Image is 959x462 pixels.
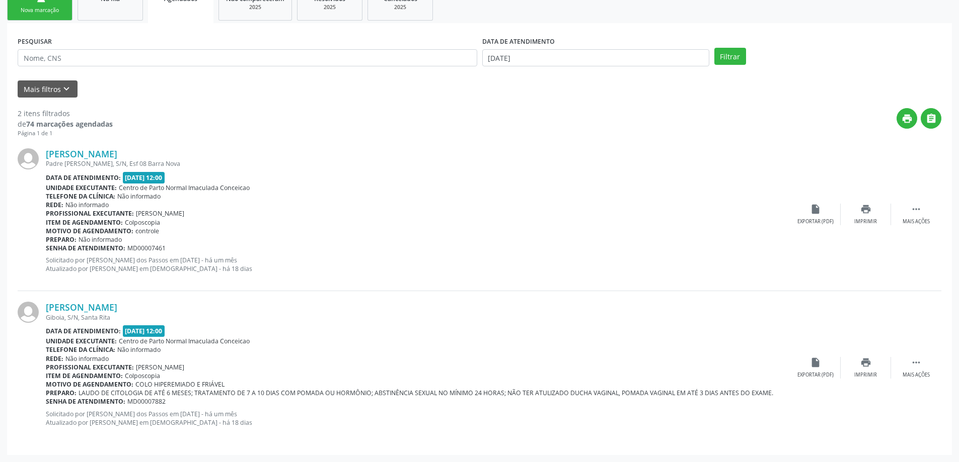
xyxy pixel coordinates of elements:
[18,49,477,66] input: Nome, CNS
[305,4,355,11] div: 2025
[46,410,790,427] p: Solicitado por [PERSON_NAME] dos Passos em [DATE] - há um mês Atualizado por [PERSON_NAME] em [DE...
[46,345,115,354] b: Telefone da clínica:
[911,204,922,215] i: 
[810,204,821,215] i: insert_drive_file
[46,354,63,363] b: Rede:
[46,256,790,273] p: Solicitado por [PERSON_NAME] dos Passos em [DATE] - há um mês Atualizado por [PERSON_NAME] em [DE...
[46,397,125,406] b: Senha de atendimento:
[46,244,125,252] b: Senha de atendimento:
[135,227,159,235] span: controle
[123,325,165,337] span: [DATE] 12:00
[921,108,941,129] button: 
[18,119,113,129] div: de
[375,4,425,11] div: 2025
[65,354,109,363] span: Não informado
[46,227,133,235] b: Motivo de agendamento:
[18,80,78,98] button: Mais filtroskeyboard_arrow_down
[482,34,555,49] label: DATA DE ATENDIMENTO
[926,113,937,124] i: 
[854,372,877,379] div: Imprimir
[897,108,917,129] button: print
[136,363,184,372] span: [PERSON_NAME]
[18,148,39,169] img: img
[911,357,922,368] i: 
[18,129,113,138] div: Página 1 de 1
[123,172,165,183] span: [DATE] 12:00
[65,201,109,209] span: Não informado
[119,337,250,345] span: Centro de Parto Normal Imaculada Conceicao
[46,201,63,209] b: Rede:
[46,327,121,335] b: Data de atendimento:
[810,357,821,368] i: insert_drive_file
[46,380,133,389] b: Motivo de agendamento:
[46,389,77,397] b: Preparo:
[15,7,65,14] div: Nova marcação
[18,34,52,49] label: PESQUISAR
[46,337,117,345] b: Unidade executante:
[860,204,871,215] i: print
[903,218,930,225] div: Mais ações
[46,183,117,192] b: Unidade executante:
[117,345,161,354] span: Não informado
[903,372,930,379] div: Mais ações
[79,389,773,397] span: LAUDO DE CITOLOGIA DE ATÉ 6 MESES; TRATAMENTO DE 7 A 10 DIAS COM POMADA OU HORMÔNIO; ABSTINÊNCIA ...
[46,148,117,159] a: [PERSON_NAME]
[136,209,184,218] span: [PERSON_NAME]
[854,218,877,225] div: Imprimir
[226,4,284,11] div: 2025
[127,244,166,252] span: MD00007461
[860,357,871,368] i: print
[46,372,123,380] b: Item de agendamento:
[61,83,72,95] i: keyboard_arrow_down
[797,372,834,379] div: Exportar (PDF)
[117,192,161,201] span: Não informado
[135,380,225,389] span: COLO HIPEREMIADO E FRIÁVEL
[797,218,834,225] div: Exportar (PDF)
[46,159,790,168] div: Padre [PERSON_NAME], S/N, Esf 08 Barra Nova
[46,313,790,322] div: Giboia, S/N, Santa Rita
[119,183,250,192] span: Centro de Parto Normal Imaculada Conceicao
[127,397,166,406] span: MD00007882
[125,372,160,380] span: Colposcopia
[46,173,121,182] b: Data de atendimento:
[714,48,746,65] button: Filtrar
[46,209,134,218] b: Profissional executante:
[26,119,113,129] strong: 74 marcações agendadas
[46,235,77,244] b: Preparo:
[79,235,122,244] span: Não informado
[902,113,913,124] i: print
[125,218,160,227] span: Colposcopia
[482,49,709,66] input: Selecione um intervalo
[18,302,39,323] img: img
[46,363,134,372] b: Profissional executante:
[46,302,117,313] a: [PERSON_NAME]
[46,192,115,201] b: Telefone da clínica:
[18,108,113,119] div: 2 itens filtrados
[46,218,123,227] b: Item de agendamento:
